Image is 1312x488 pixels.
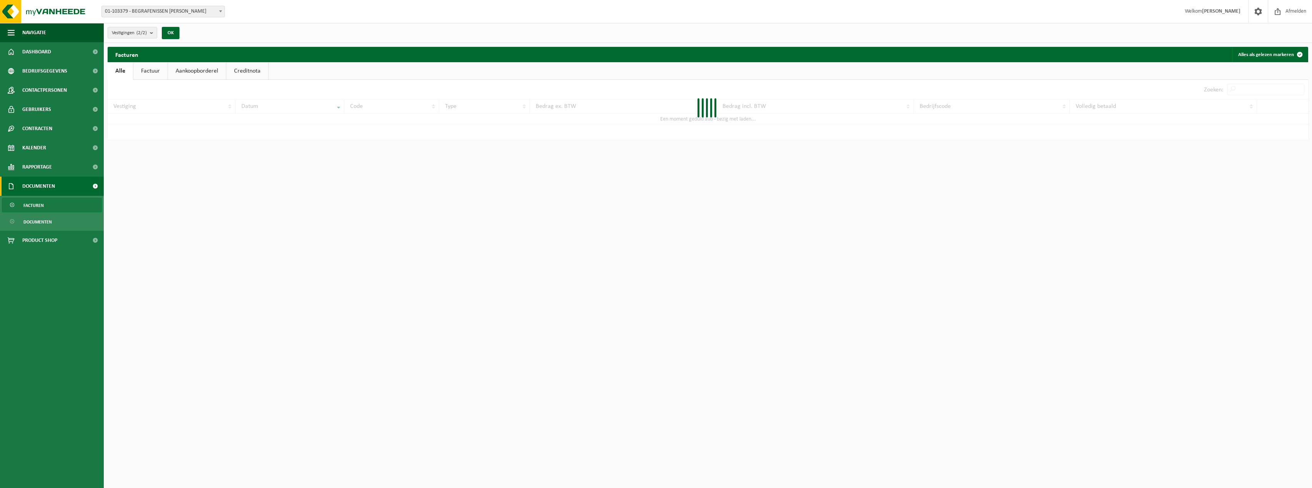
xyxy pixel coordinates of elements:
a: Creditnota [226,62,268,80]
span: Rapportage [22,157,52,177]
button: Alles als gelezen markeren [1232,47,1307,62]
span: Documenten [23,215,52,229]
span: Facturen [23,198,44,213]
a: Documenten [2,214,102,229]
span: Bedrijfsgegevens [22,61,67,81]
span: Navigatie [22,23,46,42]
span: 01-103379 - BEGRAFENISSEN DEMAN - LAUWE [102,6,224,17]
span: Contracten [22,119,52,138]
strong: [PERSON_NAME] [1202,8,1241,14]
span: Gebruikers [22,100,51,119]
button: Vestigingen(2/2) [108,27,157,38]
a: Facturen [2,198,102,212]
span: Dashboard [22,42,51,61]
span: Vestigingen [112,27,147,39]
span: Contactpersonen [22,81,67,100]
button: OK [162,27,179,39]
span: Kalender [22,138,46,157]
span: Product Shop [22,231,57,250]
a: Aankoopborderel [168,62,226,80]
span: 01-103379 - BEGRAFENISSEN DEMAN - LAUWE [101,6,225,17]
a: Alle [108,62,133,80]
span: Documenten [22,177,55,196]
a: Factuur [133,62,168,80]
h2: Facturen [108,47,146,62]
count: (2/2) [136,30,147,35]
